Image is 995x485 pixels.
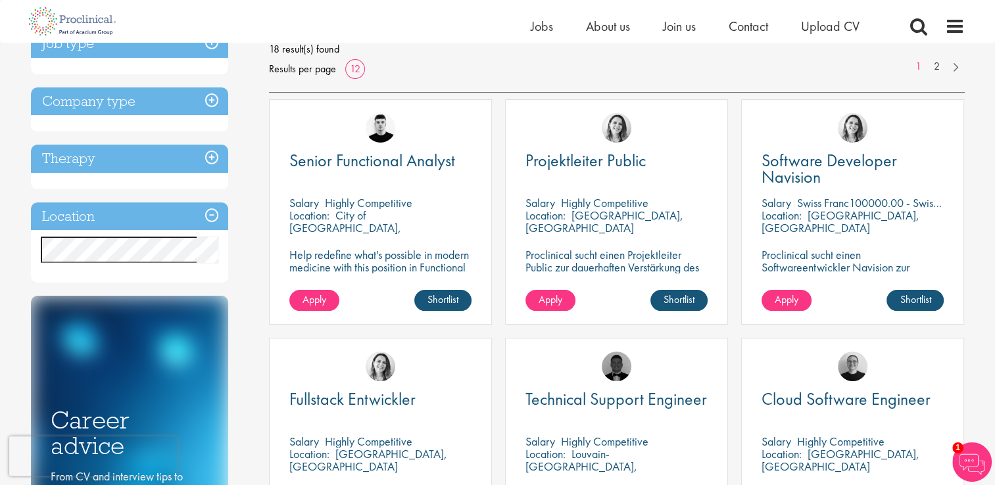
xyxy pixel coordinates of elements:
[797,434,885,449] p: Highly Competitive
[663,18,696,35] a: Join us
[927,59,946,74] a: 2
[762,152,944,185] a: Software Developer Navision
[325,434,412,449] p: Highly Competitive
[345,62,365,76] a: 12
[31,30,228,58] h3: Job type
[762,208,919,235] p: [GEOGRAPHIC_DATA], [GEOGRAPHIC_DATA]
[414,290,472,311] a: Shortlist
[525,434,555,449] span: Salary
[886,290,944,311] a: Shortlist
[525,290,575,311] a: Apply
[289,446,329,461] span: Location:
[269,59,336,79] span: Results per page
[289,434,319,449] span: Salary
[762,388,931,410] span: Cloud Software Engineer
[366,352,395,381] img: Nur Ergiydiren
[531,18,553,35] a: Jobs
[525,208,566,223] span: Location:
[289,195,319,210] span: Salary
[525,388,707,410] span: Technical Support Engineer
[561,195,648,210] p: Highly Competitive
[762,446,919,474] p: [GEOGRAPHIC_DATA], [GEOGRAPHIC_DATA]
[525,391,708,407] a: Technical Support Engineer
[289,208,401,248] p: City of [GEOGRAPHIC_DATA], [GEOGRAPHIC_DATA]
[586,18,630,35] a: About us
[289,290,339,311] a: Apply
[525,208,683,235] p: [GEOGRAPHIC_DATA], [GEOGRAPHIC_DATA]
[729,18,768,35] a: Contact
[762,434,791,449] span: Salary
[525,446,566,461] span: Location:
[602,113,631,143] img: Nur Ergiydiren
[289,152,472,169] a: Senior Functional Analyst
[775,292,798,306] span: Apply
[762,195,791,210] span: Salary
[303,292,326,306] span: Apply
[801,18,860,35] a: Upload CV
[289,149,455,172] span: Senior Functional Analyst
[289,391,472,407] a: Fullstack Entwickler
[762,248,944,311] p: Proclinical sucht einen Softwareentwickler Navision zur dauerhaften Verstärkung des Teams unseres...
[561,434,648,449] p: Highly Competitive
[289,446,447,474] p: [GEOGRAPHIC_DATA], [GEOGRAPHIC_DATA]
[762,391,944,407] a: Cloud Software Engineer
[650,290,708,311] a: Shortlist
[762,446,802,461] span: Location:
[602,352,631,381] img: Tom Stables
[762,290,812,311] a: Apply
[289,208,329,223] span: Location:
[838,113,867,143] img: Nur Ergiydiren
[539,292,562,306] span: Apply
[325,195,412,210] p: Highly Competitive
[525,248,708,298] p: Proclinical sucht einen Projektleiter Public zur dauerhaften Verstärkung des Teams unseres Kunden...
[289,248,472,286] p: Help redefine what's possible in modern medicine with this position in Functional Analysis!
[366,113,395,143] img: Patrick Melody
[51,407,208,458] h3: Career advice
[909,59,928,74] a: 1
[762,149,897,188] span: Software Developer Navision
[525,152,708,169] a: Projektleiter Public
[289,388,416,410] span: Fullstack Entwickler
[31,202,228,231] h3: Location
[9,436,178,476] iframe: reCAPTCHA
[31,87,228,116] h3: Company type
[525,195,555,210] span: Salary
[762,208,802,223] span: Location:
[31,145,228,173] h3: Therapy
[952,442,963,453] span: 1
[269,39,965,59] span: 18 result(s) found
[838,352,867,381] img: Emma Pretorious
[525,149,646,172] span: Projektleiter Public
[952,442,992,482] img: Chatbot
